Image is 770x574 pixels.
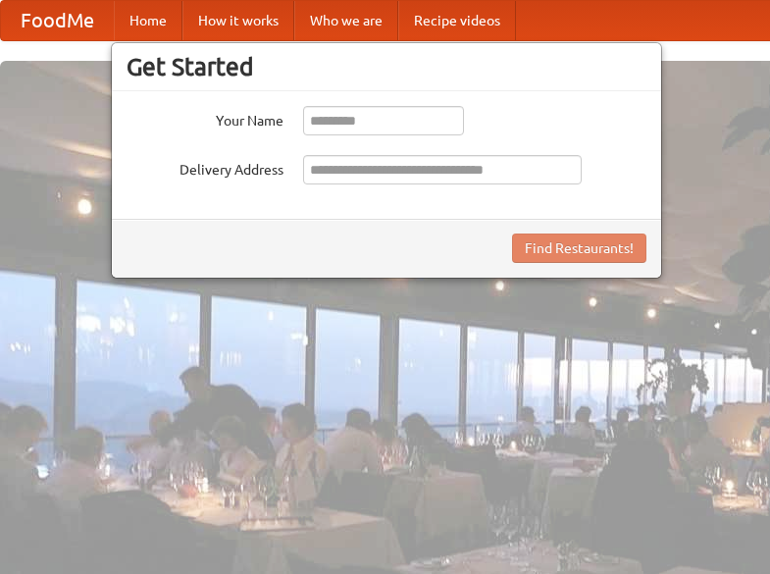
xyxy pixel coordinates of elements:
[1,1,114,40] a: FoodMe
[127,106,283,130] label: Your Name
[182,1,294,40] a: How it works
[294,1,398,40] a: Who we are
[512,234,646,263] button: Find Restaurants!
[127,155,283,180] label: Delivery Address
[398,1,516,40] a: Recipe videos
[114,1,182,40] a: Home
[127,52,646,81] h3: Get Started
